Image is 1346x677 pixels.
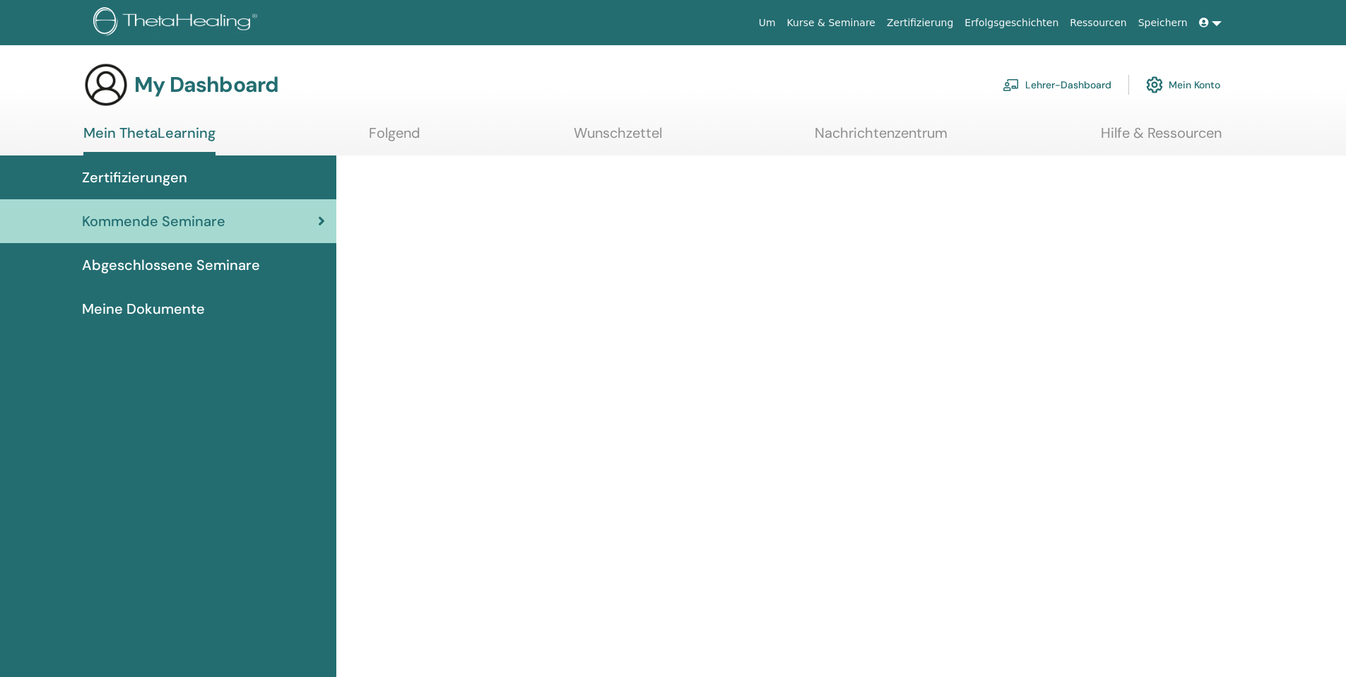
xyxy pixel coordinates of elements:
[1133,10,1193,36] a: Speichern
[574,124,662,152] a: Wunschzettel
[82,298,205,319] span: Meine Dokumente
[1003,69,1111,100] a: Lehrer-Dashboard
[83,124,216,155] a: Mein ThetaLearning
[881,10,959,36] a: Zertifizierung
[1101,124,1222,152] a: Hilfe & Ressourcen
[815,124,947,152] a: Nachrichtenzentrum
[83,62,129,107] img: generic-user-icon.jpg
[369,124,420,152] a: Folgend
[959,10,1064,36] a: Erfolgsgeschichten
[93,7,262,39] img: logo.png
[753,10,781,36] a: Um
[82,167,187,188] span: Zertifizierungen
[1146,69,1220,100] a: Mein Konto
[134,72,278,98] h3: My Dashboard
[82,211,225,232] span: Kommende Seminare
[1003,78,1020,91] img: chalkboard-teacher.svg
[1146,73,1163,97] img: cog.svg
[781,10,881,36] a: Kurse & Seminare
[82,254,260,276] span: Abgeschlossene Seminare
[1064,10,1132,36] a: Ressourcen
